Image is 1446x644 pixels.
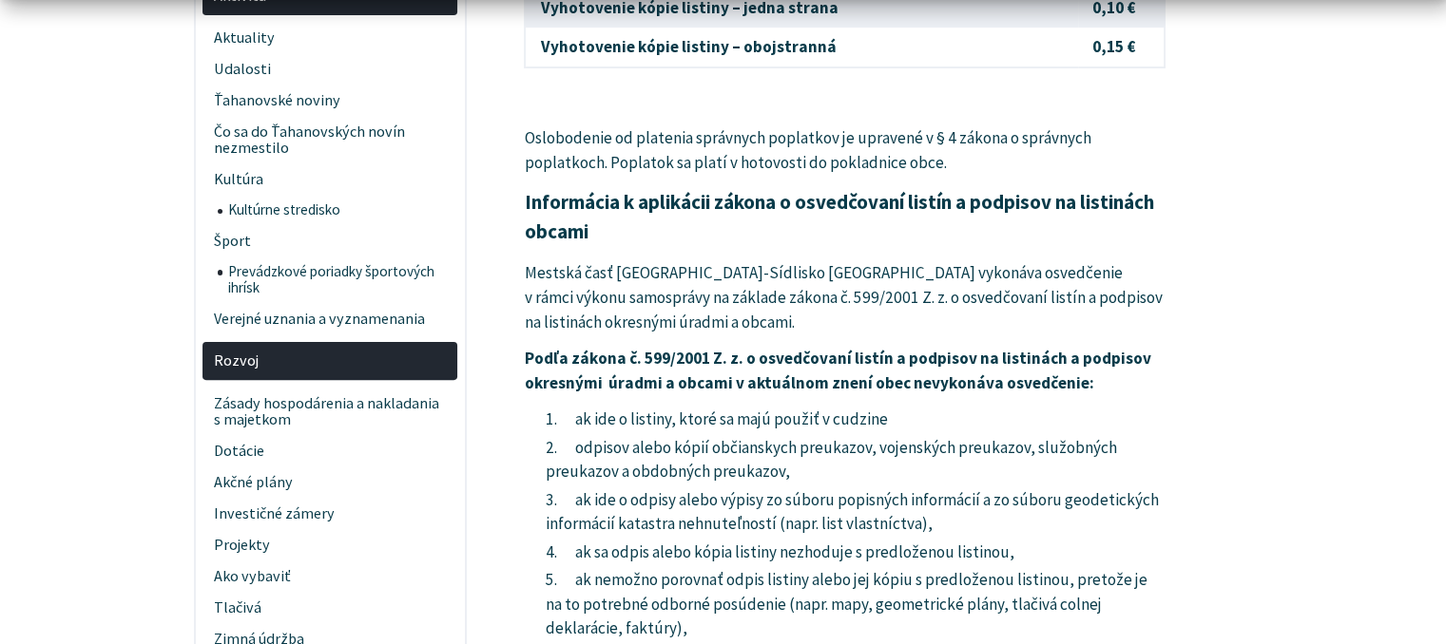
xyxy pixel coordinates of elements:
[202,116,457,164] a: Čo sa do Ťahanovských novín nezmestilo
[214,164,447,196] span: Kultúra
[1092,36,1135,57] strong: 0,15 €
[524,189,1153,244] strong: Informácia k aplikácii zákona o osvedčovaní listín a podpisov na listinách obcami
[202,226,457,257] a: Šport
[214,561,447,593] span: Ako vybaviť
[524,126,1166,175] p: Oslobodenie od platenia správnych poplatkov je upravené v § 4 zákona o správnych poplatkoch. Popl...
[214,530,447,561] span: Projekty
[202,342,457,381] a: Rozvoj
[214,85,447,116] span: Ťahanovské noviny
[541,36,837,57] strong: Vyhotovenie kópie listiny – obojstranná
[202,530,457,561] a: Projekty
[202,85,457,116] a: Ťahanovské noviny
[218,196,458,226] a: Kultúrne stredisko
[202,388,457,436] a: Zásady hospodárenia a nakladania s majetkom
[214,467,447,499] span: Akčné plány
[228,257,447,304] span: Prevádzkové poriadky športových ihrísk
[546,488,1166,537] li: ak ide o odpisy alebo výpisy zo súboru popisných informácií a zo súboru geodetických informácií k...
[546,540,1166,565] li: ak sa odpis alebo kópia listiny nezhoduje s predloženou listinou,
[214,116,447,164] span: Čo sa do Ťahanovských novín nezmestilo
[202,436,457,467] a: Dotácie
[214,388,447,436] span: Zásady hospodárenia a nakladania s majetkom
[546,407,1166,432] li: ak ide o listiny, ktoré sa majú použiť v cudzine
[524,261,1166,334] p: Mestská časť [GEOGRAPHIC_DATA]-Sídlisko [GEOGRAPHIC_DATA] vykonáva osvedčenie v rámci výkonu samo...
[202,303,457,334] a: Verejné uznania a vyznamenania
[202,164,457,196] a: Kultúra
[214,53,447,85] span: Udalosti
[202,561,457,593] a: Ako vybaviť
[214,303,447,334] span: Verejné uznania a vyznamenania
[202,22,457,53] a: Aktuality
[524,348,1150,393] strong: Podľa zákona č. 599/2001 Z. z. o osvedčovaní listín a podpisov na listinách a podpisov okresnými ...
[214,346,447,377] span: Rozvoj
[546,436,1166,484] li: odpisov alebo kópií občianskych preukazov, vojenských preukazov, služobných preukazov a obdobných...
[214,499,447,530] span: Investičné zámery
[202,592,457,623] a: Tlačivá
[214,22,447,53] span: Aktuality
[202,499,457,530] a: Investičné zámery
[202,53,457,85] a: Udalosti
[228,196,447,226] span: Kultúrne stredisko
[202,467,457,499] a: Akčné plány
[214,592,447,623] span: Tlačivá
[214,226,447,257] span: Šport
[546,568,1166,641] li: ak nemožno porovnať odpis listiny alebo jej kópiu s predloženou listinou, pretože je na to potreb...
[218,257,458,304] a: Prevádzkové poriadky športových ihrísk
[214,436,447,467] span: Dotácie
